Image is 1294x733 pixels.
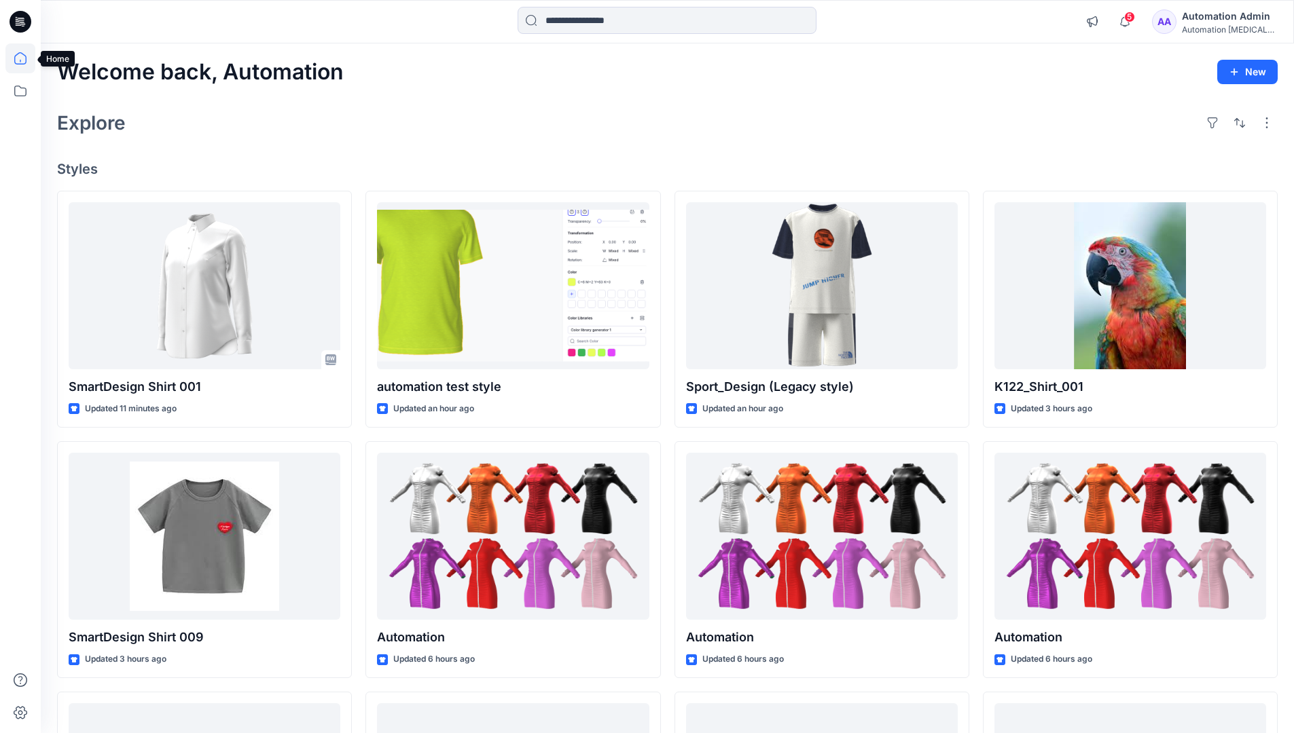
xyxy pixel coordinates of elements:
h2: Explore [57,112,126,134]
p: Sport_Design (Legacy style) [686,377,958,396]
div: AA [1152,10,1176,34]
p: SmartDesign Shirt 001 [69,377,340,396]
p: Updated an hour ago [393,402,474,416]
p: Automation [994,628,1266,647]
h4: Styles [57,161,1278,177]
div: Automation [MEDICAL_DATA]... [1182,24,1277,35]
a: Sport_Design (Legacy style) [686,202,958,370]
div: Automation Admin [1182,8,1277,24]
p: Updated 6 hours ago [1011,652,1092,666]
a: Automation [994,453,1266,620]
p: Updated 6 hours ago [393,652,475,666]
p: Automation [377,628,649,647]
a: Automation [686,453,958,620]
a: automation test style [377,202,649,370]
p: Updated 11 minutes ago [85,402,177,416]
button: New [1217,60,1278,84]
p: Automation [686,628,958,647]
p: Updated 3 hours ago [1011,402,1092,416]
p: Updated 6 hours ago [702,652,784,666]
p: SmartDesign Shirt 009 [69,628,340,647]
a: SmartDesign Shirt 009 [69,453,340,620]
a: Automation [377,453,649,620]
h2: Welcome back, Automation [57,60,344,85]
a: K122_Shirt_001 [994,202,1266,370]
p: K122_Shirt_001 [994,377,1266,396]
p: Updated 3 hours ago [85,652,166,666]
a: SmartDesign Shirt 001 [69,202,340,370]
p: Updated an hour ago [702,402,783,416]
p: automation test style [377,377,649,396]
span: 5 [1124,12,1135,22]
